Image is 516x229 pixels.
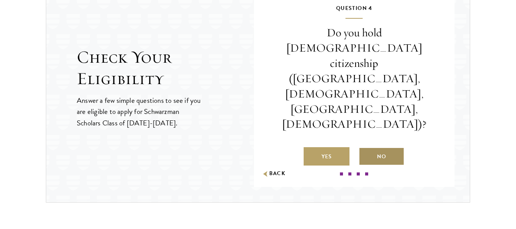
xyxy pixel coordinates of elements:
[277,3,432,19] h5: Question 4
[304,147,349,166] label: Yes
[77,95,202,128] p: Answer a few simple questions to see if you are eligible to apply for Schwarzman Scholars Class o...
[77,47,254,89] h2: Check Your Eligibility
[359,147,404,166] label: No
[277,25,432,132] p: Do you hold [DEMOGRAPHIC_DATA] citizenship ([GEOGRAPHIC_DATA], [DEMOGRAPHIC_DATA], [GEOGRAPHIC_DA...
[262,170,286,178] button: Back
